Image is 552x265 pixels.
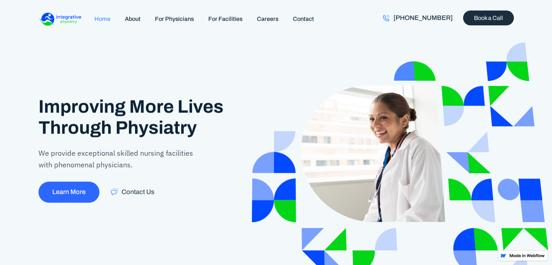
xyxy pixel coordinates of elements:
a: [PHONE_NUMBER] [376,10,460,26]
a: Careers [250,11,286,27]
a: Contact Us [102,182,163,203]
a: home [38,9,82,29]
h1: Improving More Lives Through Physiatry [38,97,247,138]
a: For Facilities [201,11,250,27]
a: Contact [286,11,321,27]
a: For Physicians [148,11,201,27]
div: Contact Us [122,188,154,196]
img: Made in Webflow [509,254,545,257]
p: We provide exceptional skilled nursing facilities with phenomenal physicians. [38,147,202,171]
a: Book a Call [463,11,514,25]
a: Learn More [38,182,99,203]
a: About [118,11,148,27]
div: [PHONE_NUMBER] [393,14,453,22]
a: Home [87,11,118,27]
